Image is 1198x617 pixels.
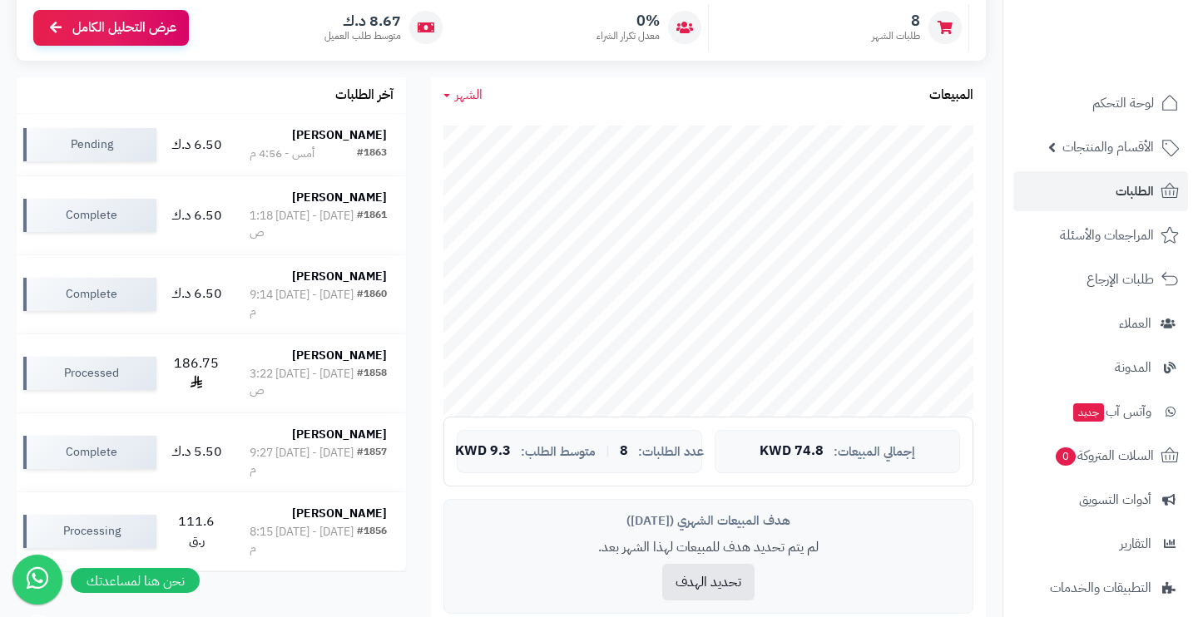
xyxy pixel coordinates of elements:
[292,126,387,144] strong: [PERSON_NAME]
[1013,348,1188,387] a: المدونة
[23,128,156,161] div: Pending
[357,146,387,162] div: #1863
[324,12,401,30] span: 8.67 د.ك
[1013,436,1188,476] a: السلات المتروكة0
[606,445,610,457] span: |
[1013,215,1188,255] a: المراجعات والأسئلة
[929,88,973,103] h3: المبيعات
[1013,524,1188,564] a: التقارير
[163,255,230,333] td: 6.50 د.ك
[872,12,920,30] span: 8
[292,268,387,285] strong: [PERSON_NAME]
[457,512,960,530] div: هدف المبيعات الشهري ([DATE])
[357,445,387,478] div: #1857
[1013,259,1188,299] a: طلبات الإرجاع
[33,10,189,46] a: عرض التحليل الكامل
[1079,488,1151,511] span: أدوات التسويق
[292,426,387,443] strong: [PERSON_NAME]
[1087,268,1154,291] span: طلبات الإرجاع
[1013,392,1188,432] a: وآتس آبجديد
[1013,568,1188,608] a: التطبيقات والخدمات
[872,29,920,43] span: طلبات الشهر
[1092,91,1154,115] span: لوحة التحكم
[292,189,387,206] strong: [PERSON_NAME]
[597,12,660,30] span: 0%
[443,86,483,105] a: الشهر
[335,88,394,103] h3: آخر الطلبات
[357,287,387,320] div: #1860
[1062,136,1154,159] span: الأقسام والمنتجات
[163,334,230,412] td: 186.75
[23,515,156,548] div: Processing
[23,199,156,232] div: Complete
[620,444,628,459] span: 8
[1013,83,1188,123] a: لوحة التحكم
[250,445,357,478] div: [DATE] - [DATE] 9:27 م
[250,524,357,557] div: [DATE] - [DATE] 8:15 م
[834,445,915,459] span: إجمالي المبيعات:
[250,208,357,241] div: [DATE] - [DATE] 1:18 ص
[1072,400,1151,423] span: وآتس آب
[163,176,230,254] td: 6.50 د.ك
[638,445,704,459] span: عدد الطلبات:
[662,564,755,600] button: تحديد الهدف
[597,29,660,43] span: معدل تكرار الشراء
[1085,37,1182,72] img: logo-2.png
[72,18,176,37] span: عرض التحليل الكامل
[250,287,357,320] div: [DATE] - [DATE] 9:14 م
[163,492,230,570] td: 111.6 ر.ق
[357,524,387,557] div: #1856
[324,29,401,43] span: متوسط طلب العميل
[1054,444,1154,467] span: السلات المتروكة
[250,146,314,162] div: أمس - 4:56 م
[1013,171,1188,211] a: الطلبات
[1120,532,1151,555] span: التقارير
[23,278,156,311] div: Complete
[455,444,511,459] span: 9.3 KWD
[1119,312,1151,335] span: العملاء
[23,436,156,469] div: Complete
[357,208,387,241] div: #1861
[455,85,483,105] span: الشهر
[1115,356,1151,379] span: المدونة
[23,357,156,390] div: Processed
[292,347,387,364] strong: [PERSON_NAME]
[760,444,824,459] span: 74.8 KWD
[1056,447,1077,466] span: 0
[1013,480,1188,520] a: أدوات التسويق
[457,538,960,557] p: لم يتم تحديد هدف للمبيعات لهذا الشهر بعد.
[1116,180,1154,203] span: الطلبات
[1013,304,1188,343] a: العملاء
[163,413,230,491] td: 5.50 د.ك
[1050,576,1151,600] span: التطبيقات والخدمات
[1073,403,1104,422] span: جديد
[521,445,596,459] span: متوسط الطلب:
[1060,224,1154,247] span: المراجعات والأسئلة
[250,366,357,399] div: [DATE] - [DATE] 3:22 ص
[163,114,230,175] td: 6.50 د.ك
[292,505,387,522] strong: [PERSON_NAME]
[357,366,387,399] div: #1858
